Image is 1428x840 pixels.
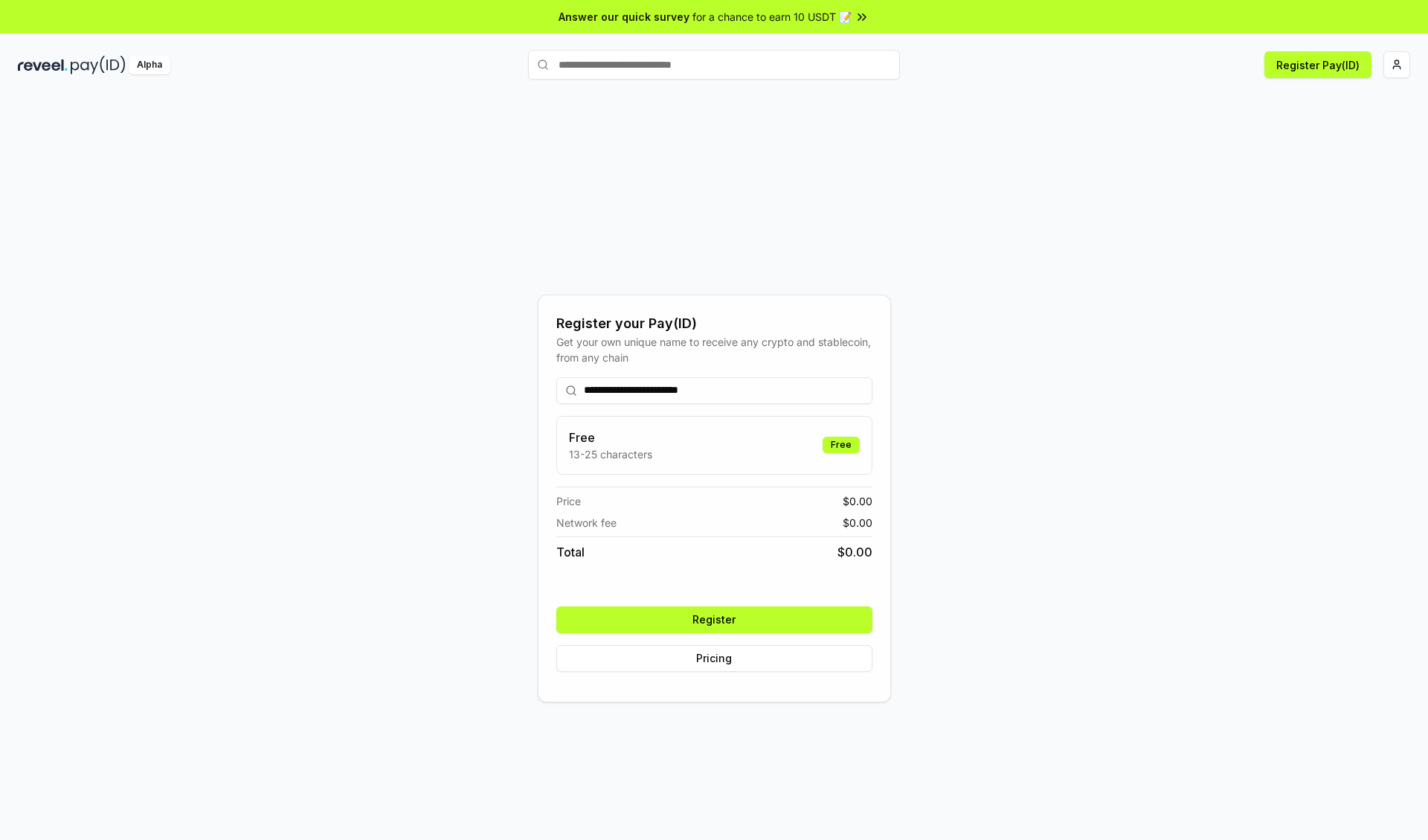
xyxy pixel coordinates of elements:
[569,446,652,462] p: 13-25 characters
[556,334,872,365] div: Get your own unique name to receive any crypto and stablecoin, from any chain
[556,313,872,334] div: Register your Pay(ID)
[843,493,872,509] span: $ 0.00
[18,56,68,74] img: reveel_dark
[556,493,581,509] span: Price
[569,429,652,446] h3: Free
[556,645,872,672] button: Pricing
[71,56,126,74] img: pay_id
[1264,51,1371,78] button: Register Pay(ID)
[692,9,852,25] span: for a chance to earn 10 USDT 📝
[129,56,170,74] div: Alpha
[843,515,872,530] span: $ 0.00
[556,543,585,561] span: Total
[559,9,689,25] span: Answer our quick survey
[556,606,872,633] button: Register
[556,515,617,530] span: Network fee
[837,543,872,561] span: $ 0.00
[823,437,860,453] div: Free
